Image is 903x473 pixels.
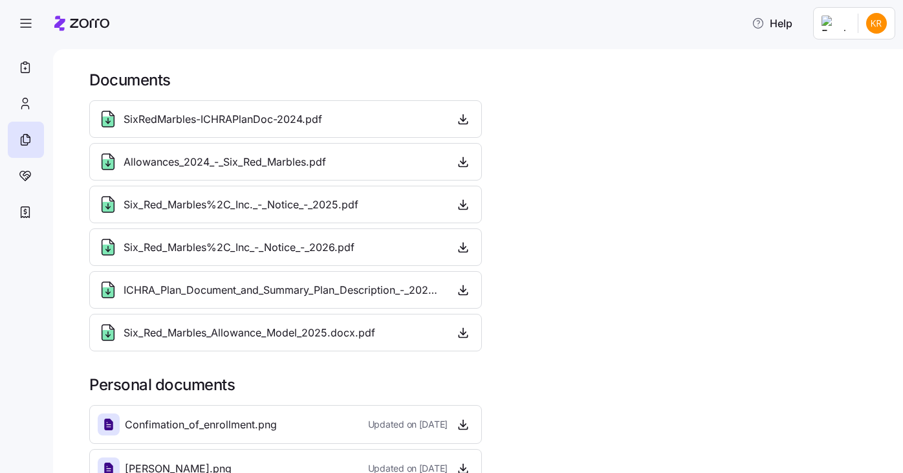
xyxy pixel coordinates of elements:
[752,16,792,31] span: Help
[866,13,887,34] img: 4d05b9002db90dfcfae71cbd276e89ce
[124,239,354,256] span: Six_Red_Marbles%2C_Inc_-_Notice_-_2026.pdf
[125,417,277,433] span: Confimation_of_enrollment.png
[368,418,448,431] span: Updated on [DATE]
[124,282,443,298] span: ICHRA_Plan_Document_and_Summary_Plan_Description_-_2026.pdf
[821,16,847,31] img: Employer logo
[741,10,803,36] button: Help
[89,70,885,90] h1: Documents
[124,325,375,341] span: Six_Red_Marbles_Allowance_Model_2025.docx.pdf
[89,375,885,395] h1: Personal documents
[124,197,358,213] span: Six_Red_Marbles%2C_Inc._-_Notice_-_2025.pdf
[124,154,326,170] span: Allowances_2024_-_Six_Red_Marbles.pdf
[124,111,322,127] span: SixRedMarbles-ICHRAPlanDoc-2024.pdf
